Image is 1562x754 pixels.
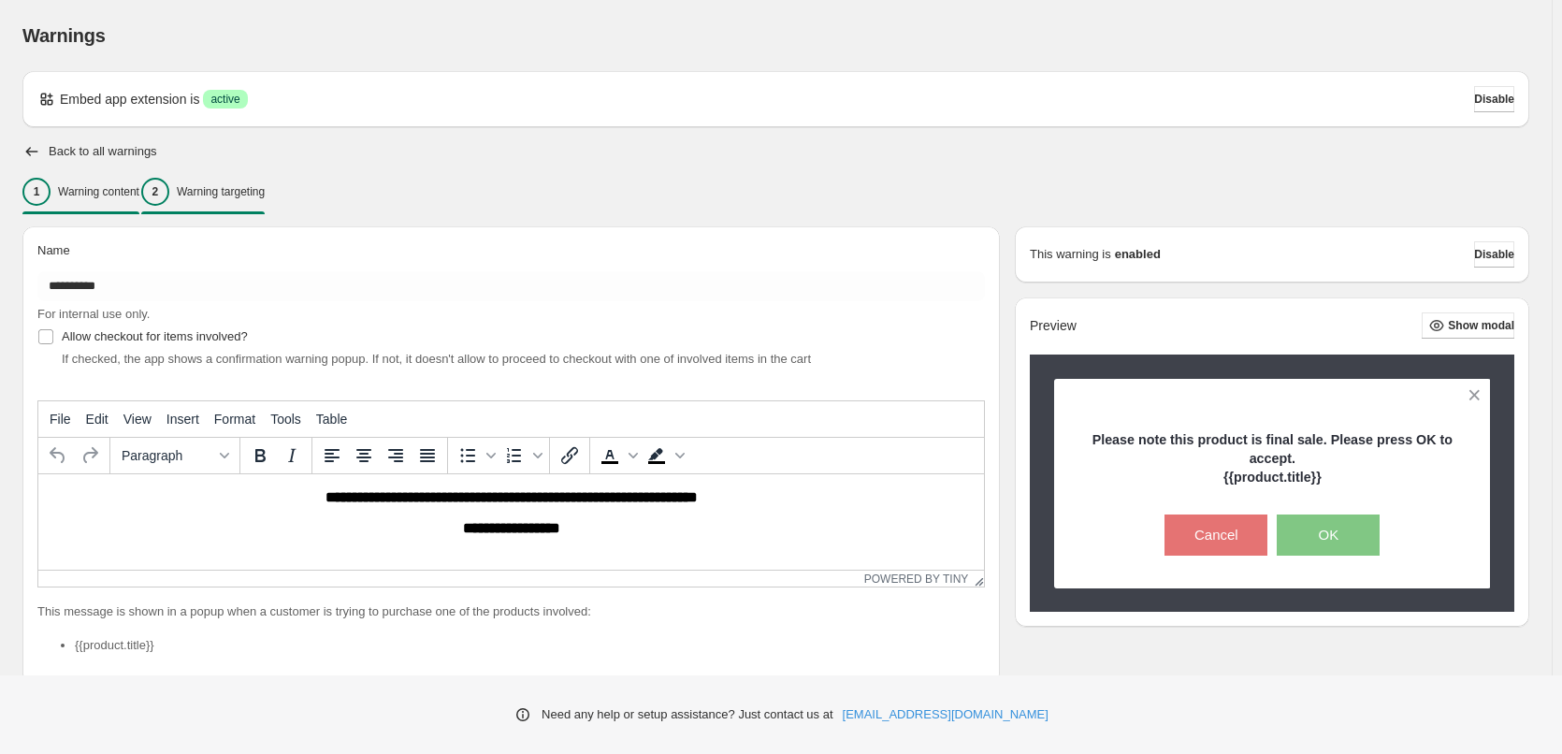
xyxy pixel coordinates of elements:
[50,412,71,427] span: File
[1092,432,1453,466] strong: Please note this product is final sale. Please press OK to accept.
[210,92,239,107] span: active
[177,184,265,199] p: Warning targeting
[1030,318,1077,334] h2: Preview
[1474,241,1514,268] button: Disable
[594,440,641,471] div: Text color
[75,636,985,655] li: {{product.title}}
[864,573,969,586] a: Powered by Tiny
[1030,245,1111,264] p: This warning is
[141,172,265,211] button: 2Warning targeting
[1474,92,1514,107] span: Disable
[42,440,74,471] button: Undo
[1277,515,1380,556] button: OK
[37,307,150,321] span: For internal use only.
[114,440,236,471] button: Formats
[1422,312,1514,339] button: Show modal
[86,412,108,427] span: Edit
[37,243,70,257] span: Name
[276,440,308,471] button: Italic
[641,440,687,471] div: Background color
[1474,86,1514,112] button: Disable
[968,571,984,587] div: Resize
[1448,318,1514,333] span: Show modal
[412,440,443,471] button: Justify
[74,440,106,471] button: Redo
[316,440,348,471] button: Align left
[22,25,106,46] span: Warnings
[22,178,51,206] div: 1
[316,412,347,427] span: Table
[348,440,380,471] button: Align center
[1474,247,1514,262] span: Disable
[49,144,157,159] h2: Back to all warnings
[1223,470,1322,485] strong: {{product.title}}
[499,440,545,471] div: Numbered list
[166,412,199,427] span: Insert
[38,474,984,570] iframe: Rich Text Area
[60,90,199,109] p: Embed app extension is
[380,440,412,471] button: Align right
[554,440,586,471] button: Insert/edit link
[452,440,499,471] div: Bullet list
[141,178,169,206] div: 2
[122,448,213,463] span: Paragraph
[58,184,139,199] p: Warning content
[62,329,248,343] span: Allow checkout for items involved?
[62,352,811,366] span: If checked, the app shows a confirmation warning popup. If not, it doesn't allow to proceed to ch...
[1115,245,1161,264] strong: enabled
[270,412,301,427] span: Tools
[214,412,255,427] span: Format
[22,172,139,211] button: 1Warning content
[123,412,152,427] span: View
[1164,515,1267,556] button: Cancel
[37,602,985,621] p: This message is shown in a popup when a customer is trying to purchase one of the products involved:
[244,440,276,471] button: Bold
[843,705,1049,724] a: [EMAIL_ADDRESS][DOMAIN_NAME]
